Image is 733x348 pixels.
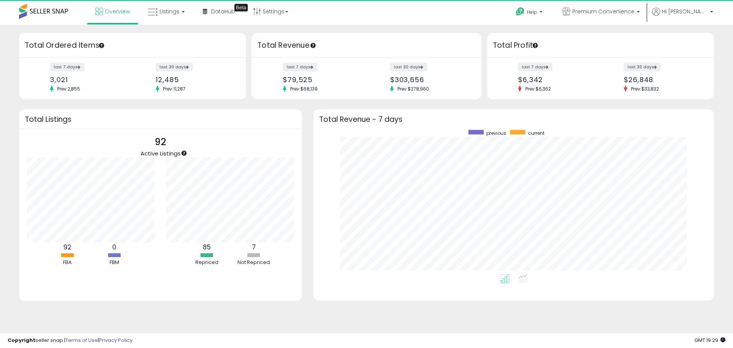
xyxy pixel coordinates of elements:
span: Prev: 11,287 [159,86,189,92]
b: 85 [203,243,211,252]
label: last 7 days [50,63,84,71]
h3: Total Ordered Items [25,40,240,51]
div: Repriced [184,259,230,266]
div: Tooltip anchor [98,42,105,49]
label: last 30 days [156,63,193,71]
span: Premium Convenience [572,8,635,15]
h3: Total Listings [25,117,296,122]
a: Help [510,1,550,25]
b: 92 [63,243,71,252]
div: 3,021 [50,76,127,84]
p: 92 [140,135,181,149]
b: 0 [112,243,116,252]
div: Tooltip anchor [532,42,539,49]
h3: Total Revenue [257,40,476,51]
span: Active Listings [140,149,181,157]
div: $6,342 [518,76,595,84]
div: 12,485 [156,76,232,84]
span: Listings [160,8,179,15]
span: Overview [105,8,130,15]
span: Prev: $33,832 [627,86,663,92]
span: previous [486,130,506,136]
div: $79,525 [283,76,361,84]
b: 7 [252,243,256,252]
label: last 7 days [283,63,317,71]
span: DataHub [211,8,235,15]
a: Privacy Policy [99,337,132,344]
h3: Total Revenue - 7 days [319,117,708,122]
span: Hi [PERSON_NAME] [662,8,708,15]
span: Help [527,9,537,15]
div: Tooltip anchor [234,4,248,11]
a: Terms of Use [65,337,98,344]
a: Hi [PERSON_NAME] [652,8,713,25]
span: Prev: $6,362 [521,86,555,92]
span: Prev: 2,855 [53,86,84,92]
label: last 30 days [390,63,427,71]
div: Not Repriced [231,259,277,266]
div: $26,848 [624,76,701,84]
i: Get Help [515,7,525,16]
div: FBA [44,259,90,266]
span: Prev: $68,139 [286,86,321,92]
div: Tooltip anchor [181,150,187,157]
span: 2025-09-11 19:29 GMT [694,337,725,344]
span: Prev: $278,960 [394,86,433,92]
label: last 30 days [624,63,661,71]
div: Tooltip anchor [310,42,316,49]
div: FBM [91,259,137,266]
span: current [528,130,544,136]
strong: Copyright [8,337,36,344]
div: $303,656 [390,76,468,84]
div: seller snap | | [8,337,132,344]
label: last 7 days [518,63,552,71]
h3: Total Profit [493,40,708,51]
